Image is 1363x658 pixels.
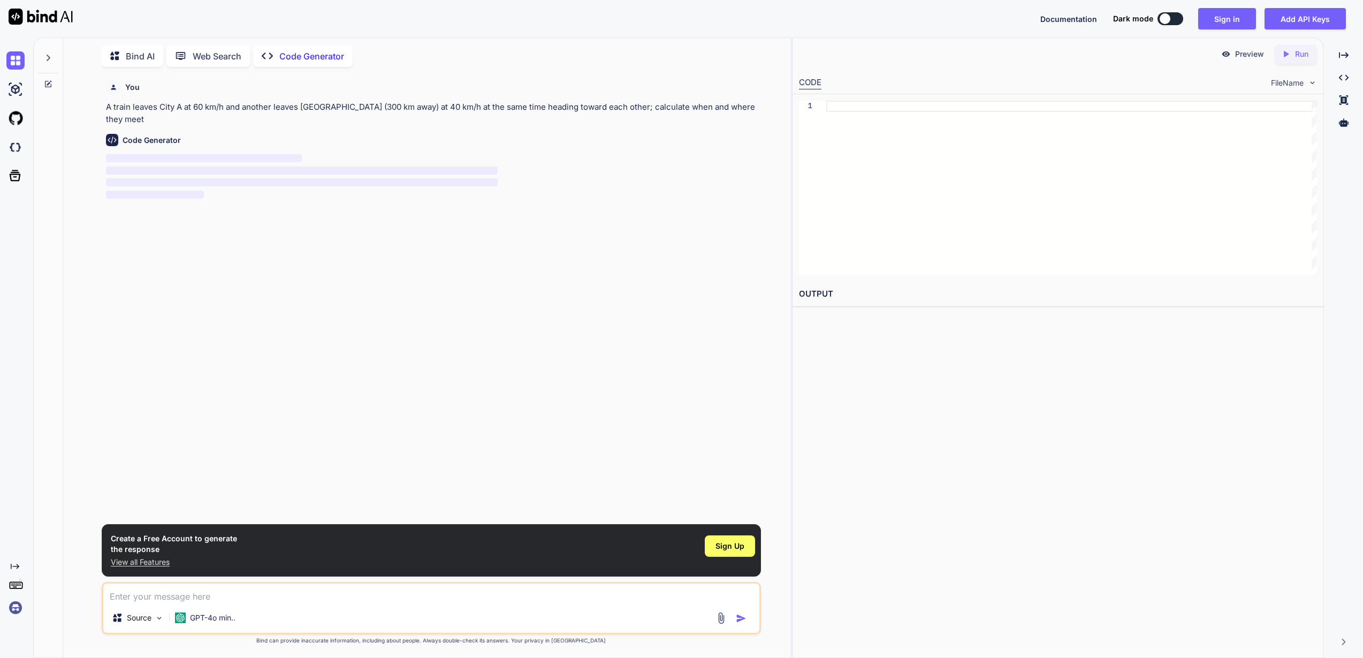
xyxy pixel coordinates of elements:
p: A train leaves City A at 60 km/h and another leaves [GEOGRAPHIC_DATA] (300 km away) at 40 km/h at... [106,101,759,125]
button: Add API Keys [1265,8,1346,29]
p: Preview [1235,49,1264,59]
img: darkCloudIdeIcon [6,138,25,156]
h6: You [125,82,140,93]
span: ‌ [106,191,204,199]
button: Documentation [1040,13,1097,25]
img: Bind AI [9,9,73,25]
img: ai-studio [6,80,25,99]
img: chat [6,51,25,70]
p: Code Generator [279,50,344,63]
span: Sign Up [715,541,744,551]
p: Bind AI [126,50,155,63]
span: ‌ [106,178,498,186]
h6: Code Generator [123,135,181,146]
button: Sign in [1198,8,1256,29]
p: Run [1295,49,1308,59]
p: GPT-4o min.. [190,612,235,623]
img: icon [736,613,747,624]
img: githubLight [6,109,25,127]
span: ‌ [106,167,498,175]
img: signin [6,599,25,617]
h2: OUTPUT [793,282,1323,307]
p: Source [127,612,151,623]
span: FileName [1271,78,1304,88]
span: ‌ [106,154,302,162]
img: attachment [715,612,727,624]
img: preview [1221,49,1231,59]
p: Web Search [193,50,241,63]
h1: Create a Free Account to generate the response [111,533,237,555]
img: GPT-4o mini [175,612,186,623]
p: Bind can provide inaccurate information, including about people. Always double-check its answers.... [102,637,761,645]
div: 1 [799,101,812,112]
span: Documentation [1040,14,1097,24]
p: View all Features [111,557,237,568]
div: CODE [799,77,821,89]
span: Dark mode [1113,13,1153,24]
img: Pick Models [155,614,164,623]
img: chevron down [1308,78,1317,87]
